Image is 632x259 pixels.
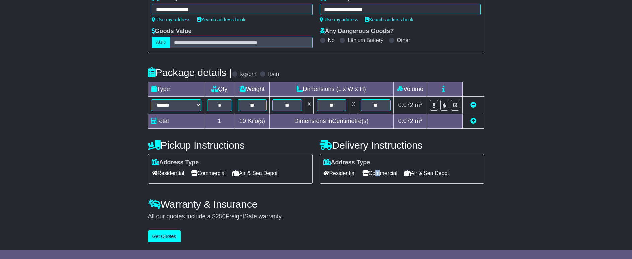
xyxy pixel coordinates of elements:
[398,118,413,124] span: 0.072
[268,71,279,78] label: lb/in
[415,118,423,124] span: m
[148,199,484,210] h4: Warranty & Insurance
[232,168,278,178] span: Air & Sea Depot
[394,82,427,97] td: Volume
[240,71,256,78] label: kg/cm
[204,82,235,97] td: Qty
[148,82,204,97] td: Type
[152,37,170,48] label: AUD
[216,213,226,220] span: 250
[397,37,410,43] label: Other
[404,168,449,178] span: Air & Sea Depot
[320,17,358,22] a: Use my address
[328,37,335,43] label: No
[323,168,356,178] span: Residential
[365,17,413,22] a: Search address book
[362,168,397,178] span: Commercial
[239,118,246,124] span: 10
[148,213,484,220] div: All our quotes include a $ FreightSafe warranty.
[348,37,383,43] label: Lithium Battery
[148,140,313,151] h4: Pickup Instructions
[415,102,423,108] span: m
[420,101,423,106] sup: 3
[470,118,476,124] a: Add new item
[323,159,370,166] label: Address Type
[305,97,313,114] td: x
[148,67,232,78] h4: Package details |
[152,28,192,35] label: Goods Value
[470,102,476,108] a: Remove this item
[320,140,484,151] h4: Delivery Instructions
[349,97,358,114] td: x
[197,17,245,22] a: Search address book
[235,82,270,97] td: Weight
[152,17,191,22] a: Use my address
[320,28,394,35] label: Any Dangerous Goods?
[152,159,199,166] label: Address Type
[148,114,204,129] td: Total
[398,102,413,108] span: 0.072
[191,168,226,178] span: Commercial
[148,230,181,242] button: Get Quotes
[235,114,270,129] td: Kilo(s)
[152,168,184,178] span: Residential
[269,82,394,97] td: Dimensions (L x W x H)
[204,114,235,129] td: 1
[420,117,423,122] sup: 3
[269,114,394,129] td: Dimensions in Centimetre(s)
